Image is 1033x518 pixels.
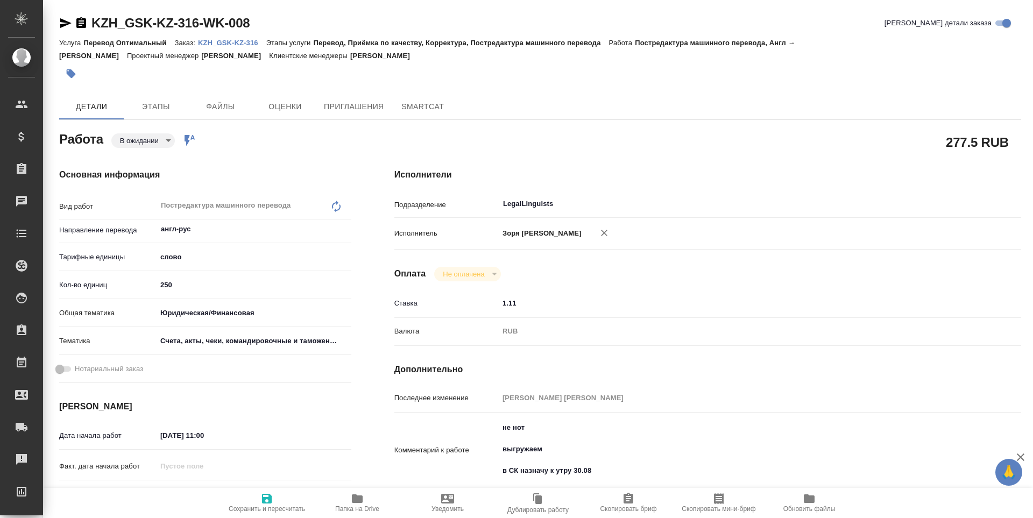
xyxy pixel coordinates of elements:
[764,488,854,518] button: Обновить файлы
[229,505,305,513] span: Сохранить и пересчитать
[592,221,616,245] button: Удалить исполнителя
[350,52,418,60] p: [PERSON_NAME]
[59,461,157,472] p: Факт. дата начала работ
[583,488,674,518] button: Скопировать бриф
[394,168,1021,181] h4: Исполнители
[946,133,1009,151] h2: 277.5 RUB
[507,506,569,514] span: Дублировать работу
[59,308,157,318] p: Общая тематика
[59,225,157,236] p: Направление перевода
[157,486,251,502] input: ✎ Введи что-нибудь
[201,52,269,60] p: [PERSON_NAME]
[59,129,103,148] h2: Работа
[440,269,487,279] button: Не оплачена
[59,17,72,30] button: Скопировать ссылку для ЯМессенджера
[59,280,157,290] p: Кол-во единиц
[269,52,350,60] p: Клиентские менеджеры
[394,326,499,337] p: Валюта
[59,168,351,181] h4: Основная информация
[499,322,969,340] div: RUB
[394,228,499,239] p: Исполнитель
[174,39,197,47] p: Заказ:
[111,133,175,148] div: В ожидании
[266,39,314,47] p: Этапы услуги
[157,248,351,266] div: слово
[394,445,499,456] p: Комментарий к работе
[674,488,764,518] button: Скопировать мини-бриф
[394,267,426,280] h4: Оплата
[499,418,969,480] textarea: не нот выгружаем в СК назначу к утру 30.08
[83,39,174,47] p: Перевод Оптимальный
[434,267,500,281] div: В ожидании
[117,136,162,145] button: В ожидании
[1000,461,1018,484] span: 🙏
[394,298,499,309] p: Ставка
[312,488,402,518] button: Папка на Drive
[75,364,143,374] span: Нотариальный заказ
[195,100,246,113] span: Файлы
[91,16,250,30] a: KZH_GSK-KZ-316-WK-008
[600,505,656,513] span: Скопировать бриф
[499,295,969,311] input: ✎ Введи что-нибудь
[335,505,379,513] span: Папка на Drive
[345,228,348,230] button: Open
[75,17,88,30] button: Скопировать ссылку
[995,459,1022,486] button: 🙏
[157,277,351,293] input: ✎ Введи что-нибудь
[259,100,311,113] span: Оценки
[198,38,266,47] a: KZH_GSK-KZ-316
[431,505,464,513] span: Уведомить
[157,304,351,322] div: Юридическая/Финансовая
[682,505,755,513] span: Скопировать мини-бриф
[499,228,582,239] p: Зоря [PERSON_NAME]
[66,100,117,113] span: Детали
[59,252,157,262] p: Тарифные единицы
[157,458,251,474] input: Пустое поле
[59,400,351,413] h4: [PERSON_NAME]
[397,100,449,113] span: SmartCat
[394,200,499,210] p: Подразделение
[394,363,1021,376] h4: Дополнительно
[59,430,157,441] p: Дата начала работ
[157,428,251,443] input: ✎ Введи что-нибудь
[324,100,384,113] span: Приглашения
[59,201,157,212] p: Вид работ
[313,39,609,47] p: Перевод, Приёмка по качеству, Корректура, Постредактура машинного перевода
[59,39,83,47] p: Услуга
[222,488,312,518] button: Сохранить и пересчитать
[402,488,493,518] button: Уведомить
[499,390,969,406] input: Пустое поле
[127,52,201,60] p: Проектный менеджер
[394,393,499,403] p: Последнее изменение
[198,39,266,47] p: KZH_GSK-KZ-316
[963,203,965,205] button: Open
[157,332,351,350] div: Счета, акты, чеки, командировочные и таможенные документы
[59,336,157,346] p: Тематика
[59,62,83,86] button: Добавить тэг
[783,505,836,513] span: Обновить файлы
[885,18,992,29] span: [PERSON_NAME] детали заказа
[493,488,583,518] button: Дублировать работу
[130,100,182,113] span: Этапы
[609,39,635,47] p: Работа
